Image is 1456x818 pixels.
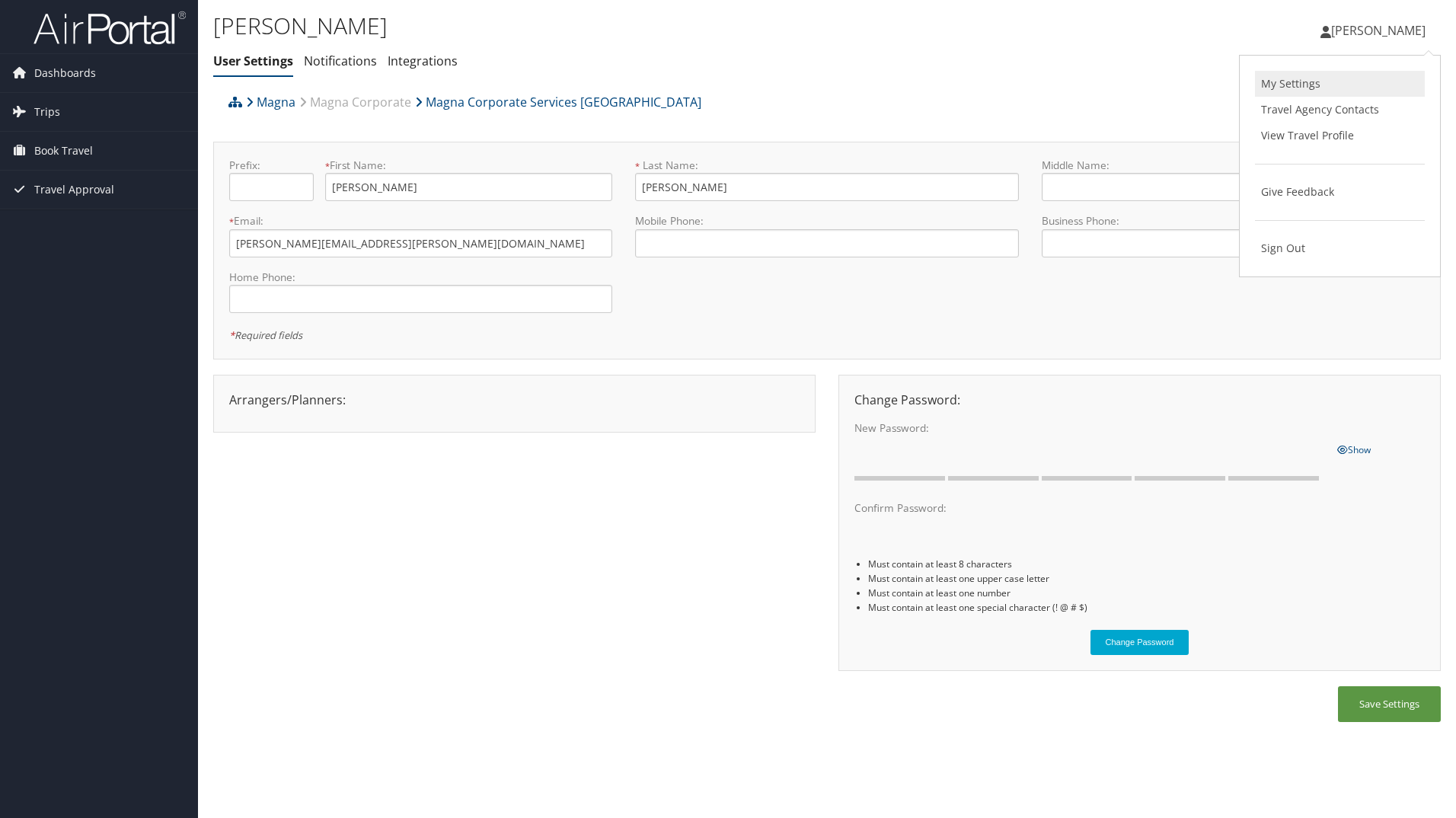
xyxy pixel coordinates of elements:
[635,158,1018,173] label: Last Name:
[635,213,1018,228] label: Mobile Phone:
[304,53,377,69] a: Notifications
[229,213,612,228] label: Email:
[1042,213,1425,228] label: Business Phone:
[1320,8,1441,53] a: [PERSON_NAME]
[34,10,186,46] img: airportal-logo.png
[868,600,1425,615] li: Must contain at least one special character (! @ # $)
[218,391,811,409] div: Arrangers/Planners:
[1255,235,1425,261] a: Sign Out
[1255,179,1425,205] a: Give Feedback
[1255,123,1425,149] a: View Travel Profile
[229,328,302,342] em: Required fields
[1255,71,1425,97] a: My Settings
[34,171,114,209] span: Travel Approval
[868,557,1425,571] li: Must contain at least 8 characters
[854,500,1326,516] label: Confirm Password:
[325,158,612,173] label: First Name:
[868,586,1425,600] li: Must contain at least one number
[1255,97,1425,123] a: Travel Agency Contacts
[1337,440,1371,457] a: Show
[388,53,458,69] a: Integrations
[229,270,612,285] label: Home Phone:
[1337,443,1371,456] span: Show
[868,571,1425,586] li: Must contain at least one upper case letter
[213,53,293,69] a: User Settings
[1331,22,1426,39] span: [PERSON_NAME]
[1338,686,1441,722] button: Save Settings
[843,391,1436,409] div: Change Password:
[229,158,314,173] label: Prefix:
[1042,158,1329,173] label: Middle Name:
[299,87,411,117] a: Magna Corporate
[213,10,1032,42] h1: [PERSON_NAME]
[1090,630,1189,655] button: Change Password
[34,132,93,170] span: Book Travel
[34,54,96,92] span: Dashboards
[34,93,60,131] span: Trips
[415,87,701,117] a: Magna Corporate Services [GEOGRAPHIC_DATA]
[854,420,1326,436] label: New Password:
[246,87,295,117] a: Magna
